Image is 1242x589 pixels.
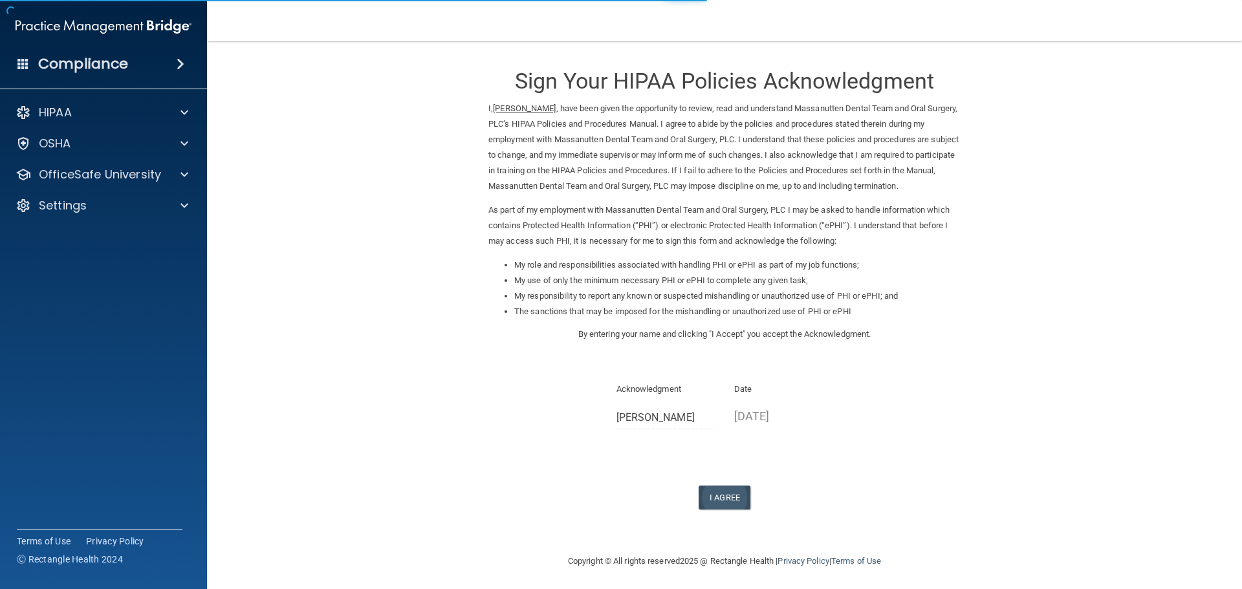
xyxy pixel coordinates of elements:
li: My responsibility to report any known or suspected mishandling or unauthorized use of PHI or ePHI... [514,288,961,304]
p: Acknowledgment [616,381,715,397]
a: Privacy Policy [86,535,144,548]
p: Date [734,381,833,397]
a: Terms of Use [17,535,71,548]
a: OfficeSafe University [16,167,188,182]
h3: Sign Your HIPAA Policies Acknowledgment [488,69,961,93]
li: My use of only the minimum necessary PHI or ePHI to complete any given task; [514,273,961,288]
p: As part of my employment with Massanutten Dental Team and Oral Surgery, PLC I may be asked to han... [488,202,961,249]
input: Full Name [616,405,715,429]
p: Settings [39,198,87,213]
p: By entering your name and clicking "I Accept" you accept the Acknowledgment. [488,327,961,342]
button: I Agree [699,486,750,509]
p: OfficeSafe University [39,167,161,182]
a: Settings [16,198,188,213]
h4: Compliance [38,55,128,73]
p: I, , have been given the opportunity to review, read and understand Massanutten Dental Team and O... [488,101,961,194]
ins: [PERSON_NAME] [493,103,556,113]
p: OSHA [39,136,71,151]
a: Terms of Use [831,556,881,566]
img: PMB logo [16,14,191,39]
li: My role and responsibilities associated with handling PHI or ePHI as part of my job functions; [514,257,961,273]
iframe: Drift Widget Chat Controller [1018,497,1226,549]
a: Privacy Policy [778,556,829,566]
li: The sanctions that may be imposed for the mishandling or unauthorized use of PHI or ePHI [514,304,961,319]
a: OSHA [16,136,188,151]
a: HIPAA [16,105,188,120]
p: [DATE] [734,405,833,427]
p: HIPAA [39,105,72,120]
div: Copyright © All rights reserved 2025 @ Rectangle Health | | [488,541,961,582]
span: Ⓒ Rectangle Health 2024 [17,553,123,566]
